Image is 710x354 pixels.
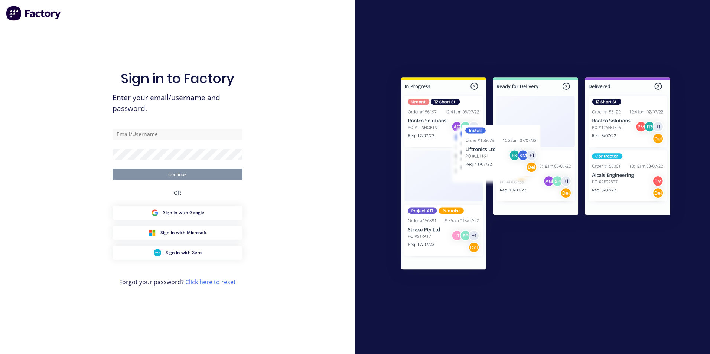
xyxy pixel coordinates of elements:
button: Continue [113,169,242,180]
span: Sign in with Microsoft [160,229,207,236]
img: Factory [6,6,62,21]
img: Google Sign in [151,209,159,216]
div: OR [174,180,181,206]
button: Google Sign inSign in with Google [113,206,242,220]
span: Sign in with Xero [166,249,202,256]
h1: Sign in to Factory [121,71,234,86]
img: Microsoft Sign in [149,229,156,236]
a: Click here to reset [185,278,236,286]
span: Enter your email/username and password. [113,92,242,114]
input: Email/Username [113,129,242,140]
button: Microsoft Sign inSign in with Microsoft [113,226,242,240]
img: Xero Sign in [154,249,161,256]
span: Forgot your password? [119,278,236,286]
button: Xero Sign inSign in with Xero [113,246,242,260]
img: Sign in [385,62,687,287]
span: Sign in with Google [163,209,204,216]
